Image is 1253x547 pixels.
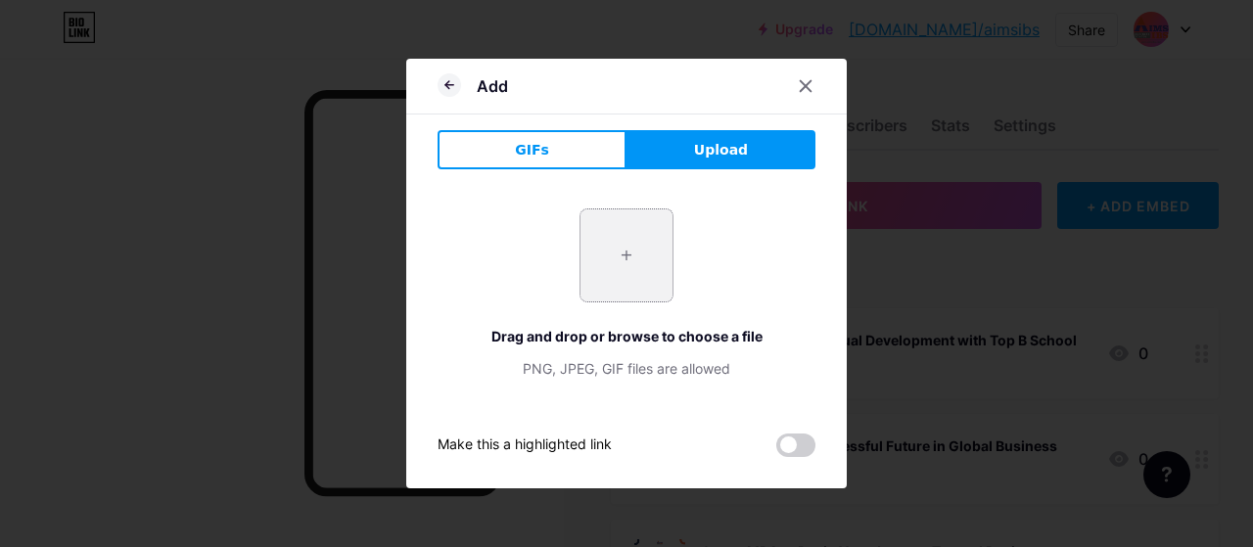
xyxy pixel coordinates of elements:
[438,130,626,169] button: GIFs
[438,433,612,457] div: Make this a highlighted link
[694,140,748,160] span: Upload
[477,74,508,98] div: Add
[438,358,815,379] div: PNG, JPEG, GIF files are allowed
[438,326,815,346] div: Drag and drop or browse to choose a file
[626,130,815,169] button: Upload
[515,140,549,160] span: GIFs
